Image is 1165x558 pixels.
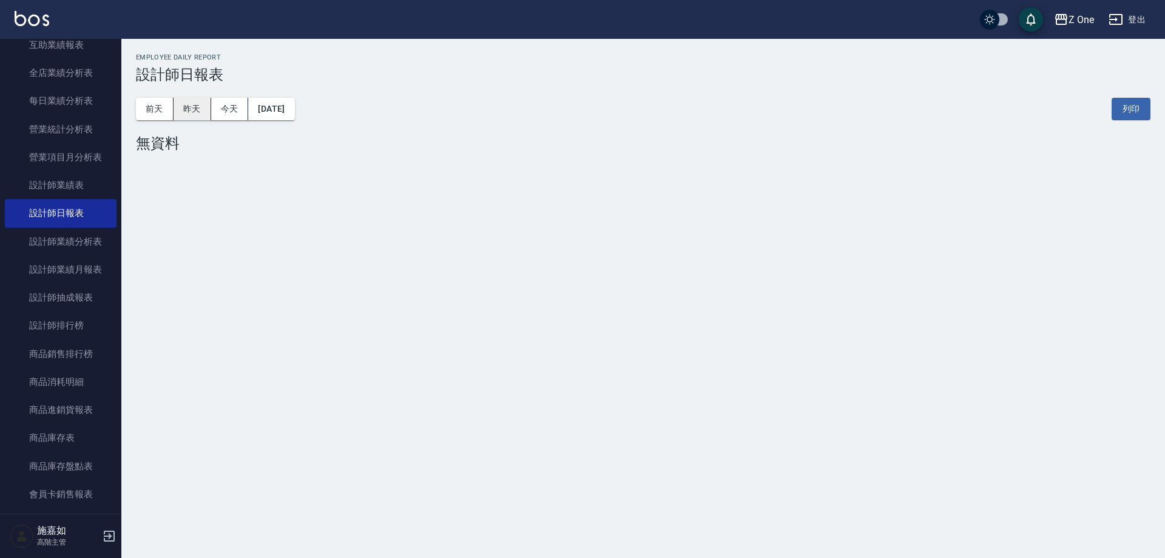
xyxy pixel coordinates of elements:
a: 會員卡銷售報表 [5,480,116,508]
a: 營業項目月分析表 [5,143,116,171]
button: 列印 [1112,98,1150,120]
p: 高階主管 [37,537,99,548]
a: 設計師抽成報表 [5,284,116,311]
h3: 設計師日報表 [136,66,1150,83]
button: save [1019,7,1043,32]
h2: Employee Daily Report [136,53,1150,61]
a: 商品進銷貨報表 [5,396,116,424]
button: 前天 [136,98,174,120]
a: 設計師排行榜 [5,311,116,339]
a: 商品銷售排行榜 [5,340,116,368]
a: 互助業績報表 [5,31,116,59]
button: 登出 [1104,9,1150,31]
a: 全店業績分析表 [5,59,116,87]
a: 設計師業績表 [5,171,116,199]
div: 無資料 [136,135,1150,152]
img: Logo [15,11,49,26]
a: 設計師業績月報表 [5,256,116,284]
div: Z One [1069,12,1094,27]
a: 服務扣項明細表 [5,508,116,536]
button: Z One [1049,7,1099,32]
a: 商品庫存表 [5,424,116,452]
a: 營業統計分析表 [5,115,116,143]
img: Person [10,524,34,548]
h5: 施嘉如 [37,525,99,537]
button: [DATE] [248,98,294,120]
a: 商品消耗明細 [5,368,116,396]
a: 每日業績分析表 [5,87,116,115]
button: 今天 [211,98,249,120]
a: 設計師業績分析表 [5,228,116,256]
button: 昨天 [174,98,211,120]
a: 設計師日報表 [5,199,116,227]
a: 商品庫存盤點表 [5,452,116,480]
